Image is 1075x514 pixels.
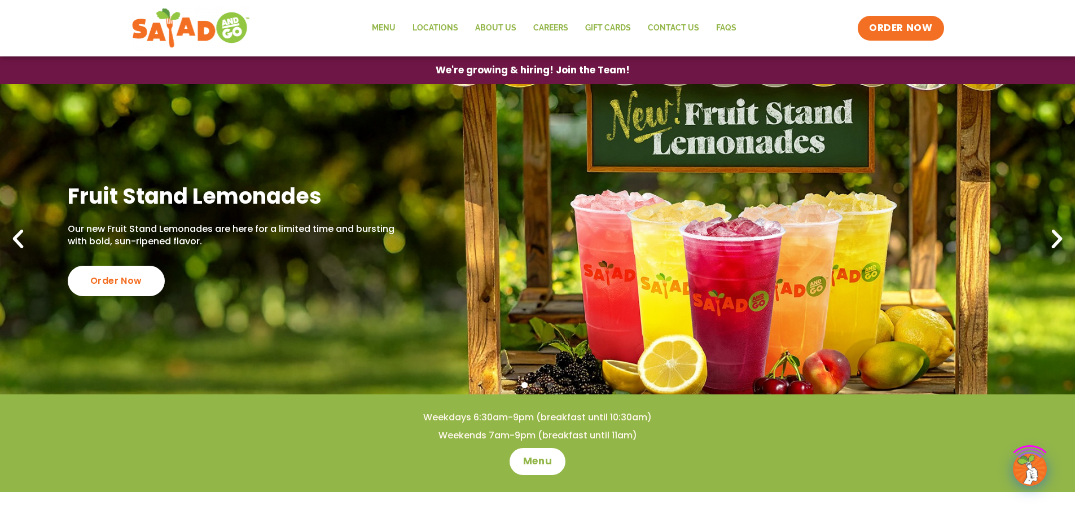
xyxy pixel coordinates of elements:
a: Locations [404,15,467,41]
a: Menu [363,15,404,41]
div: Previous slide [6,227,30,252]
span: Menu [523,455,552,468]
nav: Menu [363,15,745,41]
a: Contact Us [639,15,708,41]
a: ORDER NOW [858,16,944,41]
span: Go to slide 1 [521,382,528,388]
a: We're growing & hiring! Join the Team! [419,57,647,84]
span: ORDER NOW [869,21,932,35]
h2: Fruit Stand Lemonades [68,182,400,210]
a: Menu [510,448,565,475]
h4: Weekends 7am-9pm (breakfast until 11am) [23,429,1052,442]
a: FAQs [708,15,745,41]
a: Careers [525,15,577,41]
div: Order Now [68,266,165,296]
h4: Weekdays 6:30am-9pm (breakfast until 10:30am) [23,411,1052,424]
img: new-SAG-logo-768×292 [131,6,251,51]
a: GIFT CARDS [577,15,639,41]
span: We're growing & hiring! Join the Team! [436,65,630,75]
div: Next slide [1045,227,1069,252]
p: Our new Fruit Stand Lemonades are here for a limited time and bursting with bold, sun-ripened fla... [68,223,400,248]
a: About Us [467,15,525,41]
span: Go to slide 3 [547,382,554,388]
span: Go to slide 2 [534,382,541,388]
